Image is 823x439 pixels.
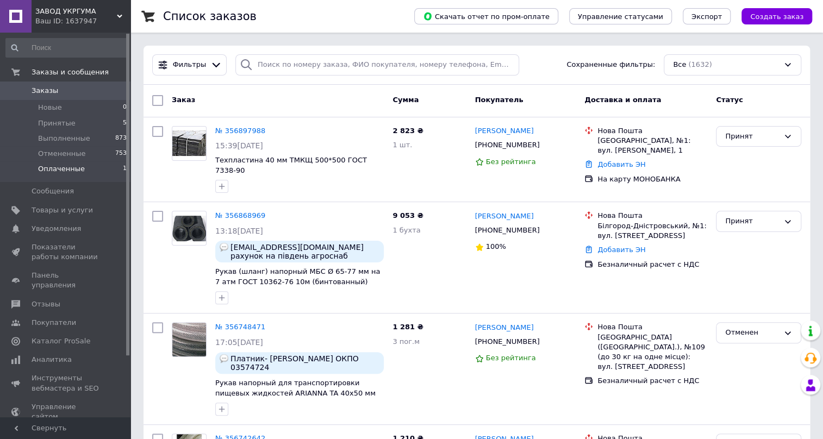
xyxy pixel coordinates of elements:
span: Выполненные [38,134,90,143]
span: 13:18[DATE] [215,227,263,235]
span: 3 пог.м [392,337,420,346]
button: Управление статусами [569,8,672,24]
span: Уведомления [32,224,81,234]
div: [GEOGRAPHIC_DATA], №1: вул. [PERSON_NAME], 1 [597,136,707,155]
span: Показатели работы компании [32,242,101,262]
button: Скачать отчет по пром-оплате [414,8,558,24]
span: 5 [123,118,127,128]
h1: Список заказов [163,10,257,23]
span: ЗАВОД УКРГУМА [35,7,117,16]
div: Принят [725,216,779,227]
a: Добавить ЭН [597,160,645,168]
div: [PHONE_NUMBER] [473,335,542,349]
span: Заказ [172,96,195,104]
span: 1 281 ₴ [392,323,423,331]
button: Создать заказ [741,8,812,24]
span: 873 [115,134,127,143]
a: Фото товару [172,211,207,246]
span: Инструменты вебмастера и SEO [32,373,101,393]
a: Рукав (шланг) напорный МБС Ø 65-77 мм на 7 атм ГОСТ 10362-76 10м (бинтованный) [215,267,380,286]
a: Фото товару [172,126,207,161]
img: :speech_balloon: [220,354,228,363]
span: Без рейтинга [486,158,536,166]
span: 9 053 ₴ [392,211,423,220]
span: Каталог ProSale [32,336,90,346]
div: [PHONE_NUMBER] [473,138,542,152]
span: 1 бухта [392,226,420,234]
div: Принят [725,131,779,142]
span: Сумма [392,96,419,104]
span: Управление статусами [578,12,663,21]
span: Аналитика [32,355,72,365]
span: Сообщения [32,186,74,196]
a: [PERSON_NAME] [475,323,534,333]
div: [PHONE_NUMBER] [473,223,542,237]
a: Создать заказ [731,12,812,20]
span: 2 823 ₴ [392,127,423,135]
div: Безналичный расчет с НДС [597,376,707,386]
a: № 356897988 [215,127,265,135]
span: 1 шт. [392,141,412,149]
img: Фото товару [172,216,206,241]
a: Техпластина 40 мм ТМКЩ 500*500 ГОСТ 7338-90 [215,156,367,174]
div: Безналичный расчет с НДС [597,260,707,269]
a: Рукав напорный для транспортировки пищевых жидкостей ARIANNA TA 40x50 мм 4bar [215,379,376,407]
div: Білгород-Дністровський, №1: вул. [STREET_ADDRESS] [597,221,707,241]
span: Заказы и сообщения [32,67,109,77]
span: Покупатели [32,318,76,328]
img: Фото товару [172,130,206,156]
span: Скачать отчет по пром-оплате [423,11,550,21]
span: Фильтры [173,60,207,70]
a: [PERSON_NAME] [475,211,534,222]
a: Фото товару [172,322,207,357]
span: 100% [486,242,506,250]
div: Нова Пошта [597,126,707,136]
input: Поиск по номеру заказа, ФИО покупателя, номеру телефона, Email, номеру накладной [235,54,519,76]
span: Доставка и оплата [584,96,661,104]
img: :speech_balloon: [220,243,228,252]
a: № 356748471 [215,323,265,331]
span: Покупатель [475,96,523,104]
div: Нова Пошта [597,322,707,332]
span: Оплаченные [38,164,85,174]
span: Отзывы [32,299,60,309]
div: Отменен [725,327,779,338]
div: Нова Пошта [597,211,707,221]
span: Экспорт [691,12,722,21]
span: Новые [38,103,62,112]
span: 15:39[DATE] [215,141,263,150]
span: 17:05[DATE] [215,338,263,347]
div: На карту МОНОБАНКА [597,174,707,184]
span: 0 [123,103,127,112]
span: Управление сайтом [32,402,101,422]
a: Добавить ЭН [597,246,645,254]
span: Все [673,60,686,70]
span: Без рейтинга [486,354,536,362]
span: 1 [123,164,127,174]
span: (1632) [688,60,712,68]
span: Создать заказ [750,12,803,21]
a: [PERSON_NAME] [475,126,534,136]
button: Экспорт [683,8,731,24]
span: Принятые [38,118,76,128]
span: [EMAIL_ADDRESS][DOMAIN_NAME] рахунок на південь агроснаб 37497286 [230,243,379,260]
span: Товары и услуги [32,205,93,215]
div: Ваш ID: 1637947 [35,16,130,26]
img: Фото товару [172,323,206,356]
span: 753 [115,149,127,159]
span: Отмененные [38,149,85,159]
a: № 356868969 [215,211,265,220]
span: Сохраненные фильтры: [566,60,655,70]
span: Панель управления [32,271,101,290]
span: Статус [716,96,743,104]
div: [GEOGRAPHIC_DATA] ([GEOGRAPHIC_DATA].), №109 (до 30 кг на одне місце): вул. [STREET_ADDRESS] [597,333,707,372]
span: Заказы [32,86,58,96]
span: Платник- [PERSON_NAME] ОКПО 03574724 [230,354,379,372]
input: Поиск [5,38,128,58]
